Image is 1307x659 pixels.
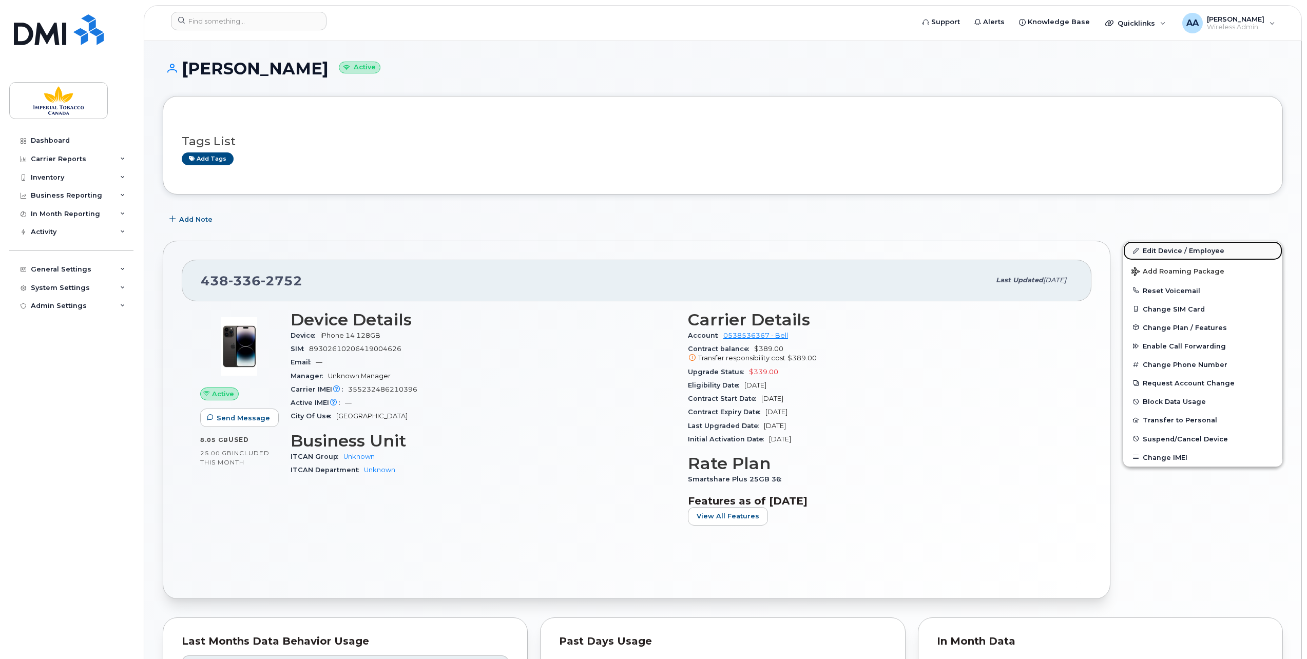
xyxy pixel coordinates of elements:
button: Request Account Change [1123,374,1282,392]
span: 25.00 GB [200,450,232,457]
span: 355232486210396 [348,385,417,393]
span: Carrier IMEI [291,385,348,393]
span: Suspend/Cancel Device [1143,435,1228,442]
span: Change Plan / Features [1143,323,1227,331]
button: Add Note [163,210,221,228]
span: used [228,436,249,443]
span: — [345,399,352,406]
h3: Carrier Details [688,311,1073,329]
span: Account [688,332,723,339]
span: [DATE] [761,395,783,402]
span: [DATE] [769,435,791,443]
span: Active [212,389,234,399]
h3: Rate Plan [688,454,1073,473]
span: 336 [228,273,261,288]
button: Change Plan / Features [1123,318,1282,337]
span: [DATE] [765,408,787,416]
img: image20231002-3703462-njx0qo.jpeg [208,316,270,377]
span: — [316,358,322,366]
span: Contract Expiry Date [688,408,765,416]
a: Add tags [182,152,234,165]
span: [DATE] [1043,276,1066,284]
span: Contract Start Date [688,395,761,402]
span: Smartshare Plus 25GB 36 [688,475,786,483]
span: Enable Call Forwarding [1143,342,1226,350]
span: Add Note [179,215,213,224]
button: Change Phone Number [1123,355,1282,374]
span: iPhone 14 128GB [320,332,380,339]
button: Block Data Usage [1123,392,1282,411]
span: [GEOGRAPHIC_DATA] [336,412,408,420]
div: Past Days Usage [559,636,886,647]
button: Change SIM Card [1123,300,1282,318]
span: 438 [201,273,302,288]
button: Suspend/Cancel Device [1123,430,1282,448]
span: View All Features [697,511,759,521]
span: Last Upgraded Date [688,422,764,430]
span: Add Roaming Package [1131,267,1224,277]
span: SIM [291,345,309,353]
span: Device [291,332,320,339]
span: 8.05 GB [200,436,228,443]
button: Enable Call Forwarding [1123,337,1282,355]
small: Active [339,62,380,73]
h3: Business Unit [291,432,676,450]
h3: Tags List [182,135,1264,148]
span: Unknown Manager [328,372,391,380]
span: [DATE] [764,422,786,430]
a: Edit Device / Employee [1123,241,1282,260]
button: Send Message [200,409,279,427]
div: In Month Data [937,636,1264,647]
span: Contract balance [688,345,754,353]
span: $389.00 [688,345,1073,363]
span: Initial Activation Date [688,435,769,443]
a: 0538536367 - Bell [723,332,788,339]
span: Transfer responsibility cost [698,354,785,362]
span: Send Message [217,413,270,423]
span: Email [291,358,316,366]
div: Last Months Data Behavior Usage [182,636,509,647]
h3: Features as of [DATE] [688,495,1073,507]
button: Transfer to Personal [1123,411,1282,429]
span: Upgrade Status [688,368,749,376]
span: Active IMEI [291,399,345,406]
h1: [PERSON_NAME] [163,60,1283,77]
span: $389.00 [787,354,817,362]
span: Manager [291,372,328,380]
span: City Of Use [291,412,336,420]
span: included this month [200,449,270,466]
span: Eligibility Date [688,381,744,389]
button: Reset Voicemail [1123,281,1282,300]
h3: Device Details [291,311,676,329]
button: Add Roaming Package [1123,260,1282,281]
span: $339.00 [749,368,778,376]
a: Unknown [364,466,395,474]
button: Change IMEI [1123,448,1282,467]
span: [DATE] [744,381,766,389]
span: 2752 [261,273,302,288]
span: 89302610206419004626 [309,345,401,353]
button: View All Features [688,507,768,526]
span: Last updated [996,276,1043,284]
a: Unknown [343,453,375,460]
span: ITCAN Department [291,466,364,474]
span: ITCAN Group [291,453,343,460]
